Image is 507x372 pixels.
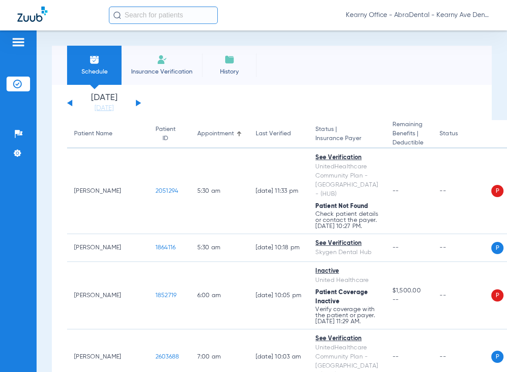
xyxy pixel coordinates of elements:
[224,54,235,65] img: History
[315,239,378,248] div: See Verification
[463,330,507,372] iframe: Chat Widget
[249,234,309,262] td: [DATE] 10:18 PM
[155,125,183,143] div: Patient ID
[315,306,378,325] p: Verify coverage with the patient or payer. [DATE] 11:29 AM.
[109,7,218,24] input: Search for patients
[256,129,302,138] div: Last Verified
[433,262,491,329] td: --
[392,138,426,147] span: Deductible
[89,54,100,65] img: Schedule
[315,334,378,343] div: See Verification
[315,134,378,143] span: Insurance Payer
[433,120,491,148] th: Status
[308,120,385,148] th: Status |
[190,148,249,234] td: 5:30 AM
[11,37,25,47] img: hamburger-icon
[155,125,176,143] div: Patient ID
[74,67,115,76] span: Schedule
[155,292,177,298] span: 1852719
[249,148,309,234] td: [DATE] 11:33 PM
[433,148,491,234] td: --
[67,262,149,329] td: [PERSON_NAME]
[113,11,121,19] img: Search Icon
[392,295,426,305] span: --
[315,248,378,257] div: Skygen Dental Hub
[78,104,130,113] a: [DATE]
[392,286,426,295] span: $1,500.00
[346,11,490,20] span: Kearny Office - AbraDental - Kearny Ave Dental Spec, LLC - Kearny Ortho
[67,148,149,234] td: [PERSON_NAME]
[78,94,130,113] li: [DATE]
[256,129,291,138] div: Last Verified
[190,262,249,329] td: 6:00 AM
[385,120,433,148] th: Remaining Benefits |
[491,185,504,197] span: P
[209,67,250,76] span: History
[491,289,504,302] span: P
[315,162,378,199] div: UnitedHealthcare Community Plan - [GEOGRAPHIC_DATA] - (HUB)
[315,211,378,229] p: Check patient details or contact the payer. [DATE] 10:27 PM.
[392,188,399,194] span: --
[197,129,234,138] div: Appointment
[315,267,378,276] div: Inactive
[74,129,142,138] div: Patient Name
[155,354,179,360] span: 2603688
[392,245,399,251] span: --
[74,129,112,138] div: Patient Name
[315,153,378,162] div: See Verification
[157,54,167,65] img: Manual Insurance Verification
[128,67,196,76] span: Insurance Verification
[392,354,399,360] span: --
[197,129,242,138] div: Appointment
[17,7,47,22] img: Zuub Logo
[315,276,378,285] div: United Healthcare
[315,203,368,209] span: Patient Not Found
[190,234,249,262] td: 5:30 AM
[155,245,176,251] span: 1864116
[491,242,504,254] span: P
[155,188,179,194] span: 2051294
[249,262,309,329] td: [DATE] 10:05 PM
[433,234,491,262] td: --
[315,289,368,305] span: Patient Coverage Inactive
[67,234,149,262] td: [PERSON_NAME]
